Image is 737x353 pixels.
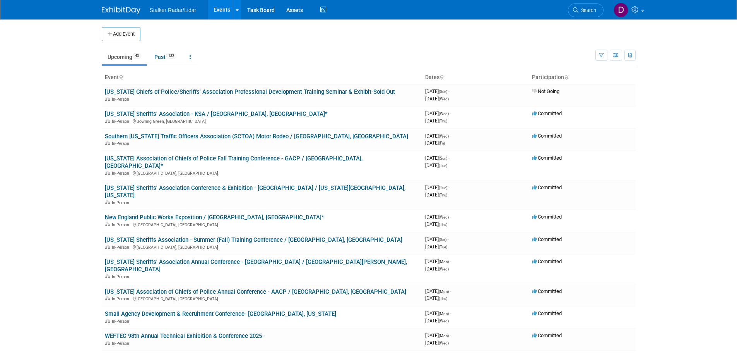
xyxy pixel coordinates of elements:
span: - [448,236,449,242]
a: New England Public Works Exposition / [GEOGRAPHIC_DATA], [GEOGRAPHIC_DATA]* [105,214,324,221]
span: [DATE] [425,288,451,294]
span: Committed [532,214,562,220]
span: - [450,288,451,294]
span: [DATE] [425,266,449,272]
span: [DATE] [425,96,449,102]
span: Stalker Radar/Lidar [150,7,197,13]
span: Not Going [532,88,559,94]
span: - [448,155,450,161]
img: In-Person Event [105,119,110,123]
a: [US_STATE] Chiefs of Police/Sheriffs' Association Professional Development Training Seminar & Exh... [105,88,395,95]
span: (Wed) [439,97,449,101]
span: [DATE] [425,214,451,220]
a: WEFTEC 98th Annual Technical Exhibition & Conference 2025 - [105,332,265,339]
span: In-Person [112,296,132,301]
a: Sort by Participation Type [564,74,568,80]
span: [DATE] [425,162,447,168]
span: (Wed) [439,319,449,323]
div: Bowling Green, [GEOGRAPHIC_DATA] [105,118,419,124]
img: In-Person Event [105,341,110,345]
img: In-Person Event [105,141,110,145]
span: [DATE] [425,155,450,161]
span: In-Person [112,245,132,250]
span: In-Person [112,341,132,346]
span: Committed [532,310,562,316]
th: Dates [422,71,529,84]
span: [DATE] [425,340,449,346]
div: [GEOGRAPHIC_DATA], [GEOGRAPHIC_DATA] [105,221,419,227]
span: (Sun) [439,156,447,160]
span: In-Person [112,119,132,124]
img: In-Person Event [105,319,110,323]
span: - [450,214,451,220]
div: [GEOGRAPHIC_DATA], [GEOGRAPHIC_DATA] [105,170,419,176]
span: - [450,110,451,116]
div: [GEOGRAPHIC_DATA], [GEOGRAPHIC_DATA] [105,244,419,250]
div: [GEOGRAPHIC_DATA], [GEOGRAPHIC_DATA] [105,295,419,301]
th: Event [102,71,422,84]
a: Southern [US_STATE] Traffic Officers Association (SCTOA) Motor Rodeo / [GEOGRAPHIC_DATA], [GEOGRA... [105,133,408,140]
span: Committed [532,110,562,116]
img: In-Person Event [105,200,110,204]
img: Don Horen [614,3,628,17]
span: [DATE] [425,140,445,146]
span: (Fri) [439,141,445,145]
span: Committed [532,288,562,294]
span: 132 [166,53,176,59]
span: Committed [532,258,562,264]
img: In-Person Event [105,97,110,101]
span: In-Person [112,274,132,279]
span: Search [578,7,596,13]
span: (Thu) [439,222,447,227]
span: [DATE] [425,192,447,198]
a: Sort by Start Date [439,74,443,80]
span: [DATE] [425,110,451,116]
a: [US_STATE] Sheriffs' Association Conference & Exhibition - [GEOGRAPHIC_DATA] / [US_STATE][GEOGRAP... [105,184,405,199]
img: In-Person Event [105,274,110,278]
span: - [450,332,451,338]
span: (Thu) [439,119,447,123]
span: In-Person [112,171,132,176]
span: In-Person [112,97,132,102]
span: (Wed) [439,267,449,271]
span: [DATE] [425,332,451,338]
span: [DATE] [425,310,451,316]
span: [DATE] [425,133,451,139]
img: In-Person Event [105,222,110,226]
span: - [450,310,451,316]
span: (Mon) [439,289,449,294]
img: ExhibitDay [102,7,140,14]
span: Committed [532,155,562,161]
span: In-Person [112,200,132,205]
span: Committed [532,133,562,139]
span: [DATE] [425,236,449,242]
span: (Wed) [439,134,449,138]
a: [US_STATE] Sheriffs Association - Summer (Fall) Training Conference / [GEOGRAPHIC_DATA], [GEOGRAP... [105,236,402,243]
img: In-Person Event [105,245,110,249]
span: [DATE] [425,244,447,250]
a: Search [568,3,604,17]
a: [US_STATE] Sheriffs' Association - KSA / [GEOGRAPHIC_DATA], [GEOGRAPHIC_DATA]* [105,110,328,117]
span: [DATE] [425,295,447,301]
span: (Thu) [439,193,447,197]
span: [DATE] [425,184,450,190]
span: In-Person [112,319,132,324]
span: Committed [532,236,562,242]
span: - [448,184,450,190]
span: (Mon) [439,260,449,264]
a: Past132 [149,50,182,64]
span: Committed [532,184,562,190]
span: (Mon) [439,334,449,338]
a: [US_STATE] Association of Chiefs of Police Fall Training Conference - GACP / [GEOGRAPHIC_DATA], [... [105,155,363,169]
span: In-Person [112,222,132,227]
span: (Mon) [439,312,449,316]
button: Add Event [102,27,140,41]
span: 43 [133,53,141,59]
span: (Tue) [439,186,447,190]
a: Small Agency Development & Recruitment Conference- [GEOGRAPHIC_DATA], [US_STATE] [105,310,336,317]
span: [DATE] [425,118,447,124]
span: [DATE] [425,318,449,324]
span: [DATE] [425,88,450,94]
span: Committed [532,332,562,338]
span: (Wed) [439,215,449,219]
